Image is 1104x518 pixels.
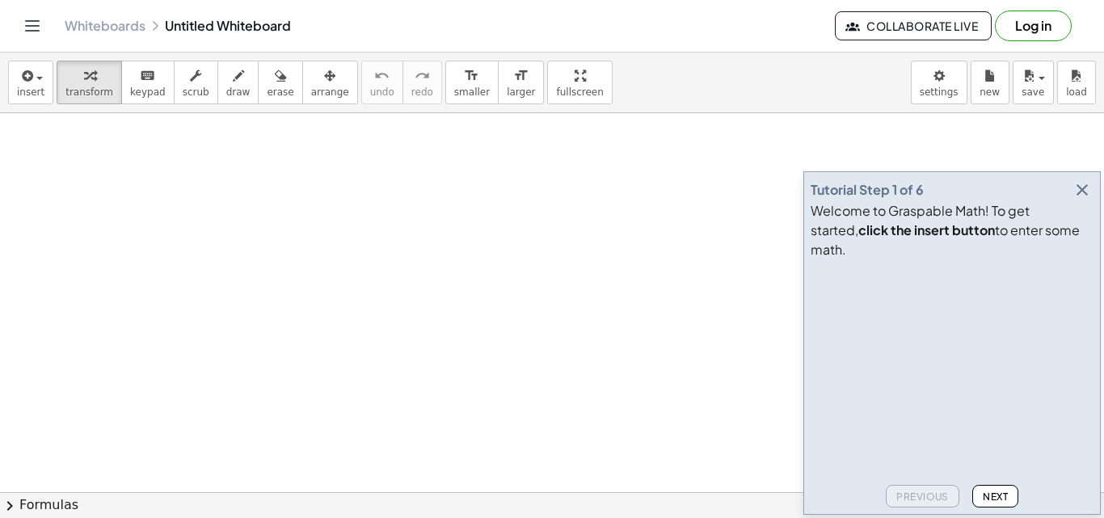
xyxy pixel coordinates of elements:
[1057,61,1096,104] button: load
[57,61,122,104] button: transform
[311,86,349,98] span: arrange
[835,11,992,40] button: Collaborate Live
[556,86,603,98] span: fullscreen
[811,180,924,200] div: Tutorial Step 1 of 6
[445,61,499,104] button: format_sizesmaller
[415,66,430,86] i: redo
[811,201,1093,259] div: Welcome to Graspable Math! To get started, to enter some math.
[507,86,535,98] span: larger
[402,61,442,104] button: redoredo
[8,61,53,104] button: insert
[972,485,1018,507] button: Next
[65,18,145,34] a: Whiteboards
[258,61,302,104] button: erase
[121,61,175,104] button: keyboardkeypad
[370,86,394,98] span: undo
[226,86,251,98] span: draw
[19,13,45,39] button: Toggle navigation
[464,66,479,86] i: format_size
[849,19,978,33] span: Collaborate Live
[217,61,259,104] button: draw
[858,221,995,238] b: click the insert button
[980,86,1000,98] span: new
[17,86,44,98] span: insert
[374,66,390,86] i: undo
[547,61,612,104] button: fullscreen
[513,66,529,86] i: format_size
[995,11,1072,41] button: Log in
[911,61,967,104] button: settings
[65,86,113,98] span: transform
[302,61,358,104] button: arrange
[454,86,490,98] span: smaller
[920,86,959,98] span: settings
[983,491,1008,503] span: Next
[1013,61,1054,104] button: save
[498,61,544,104] button: format_sizelarger
[1066,86,1087,98] span: load
[971,61,1009,104] button: new
[411,86,433,98] span: redo
[361,61,403,104] button: undoundo
[140,66,155,86] i: keyboard
[1022,86,1044,98] span: save
[130,86,166,98] span: keypad
[267,86,293,98] span: erase
[183,86,209,98] span: scrub
[174,61,218,104] button: scrub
